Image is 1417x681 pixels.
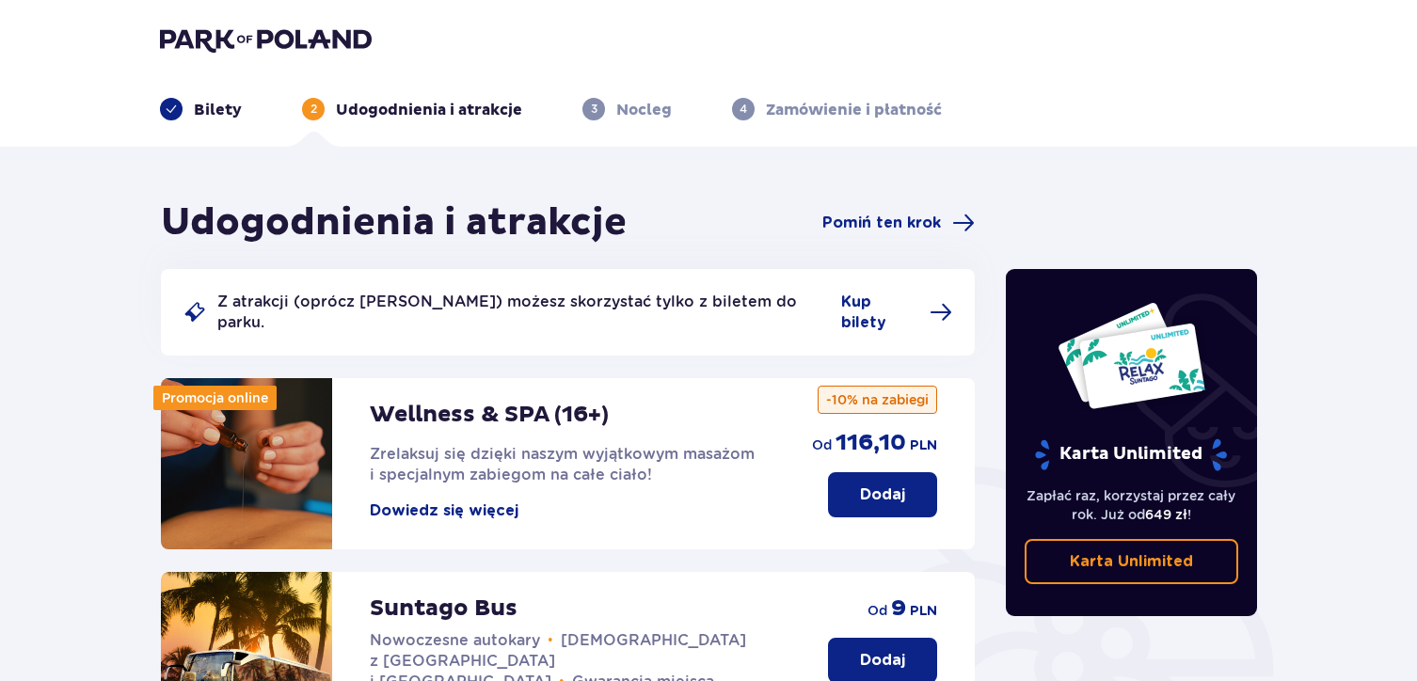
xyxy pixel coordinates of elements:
div: 3Nocleg [582,98,672,120]
span: • [548,631,553,650]
div: Bilety [160,98,242,120]
button: Dowiedz się więcej [370,500,518,521]
p: Suntago Bus [370,594,517,623]
div: Promocja online [153,386,277,410]
div: 4Zamówienie i płatność [732,98,942,120]
span: 116,10 [836,429,906,457]
p: Zamówienie i płatność [766,100,942,120]
p: 3 [591,101,597,118]
span: od [868,601,887,620]
span: PLN [910,602,937,621]
p: Zapłać raz, korzystaj przez cały rok. Już od ! [1025,486,1239,524]
p: Udogodnienia i atrakcje [336,100,522,120]
span: PLN [910,436,937,455]
img: Park of Poland logo [160,26,372,53]
button: Dodaj [828,472,937,517]
img: Dwie karty całoroczne do Suntago z napisem 'UNLIMITED RELAX', na białym tle z tropikalnymi liśćmi... [1057,301,1206,410]
p: Dodaj [860,484,905,505]
p: Karta Unlimited [1070,551,1193,572]
p: Nocleg [616,100,672,120]
img: attraction [161,378,332,549]
a: Kup bilety [841,292,952,333]
span: 649 zł [1145,507,1187,522]
p: -10% na zabiegi [818,386,937,414]
h1: Udogodnienia i atrakcje [161,199,627,246]
p: Bilety [194,100,242,120]
span: Pomiń ten krok [822,213,941,233]
span: Kup bilety [841,292,918,333]
p: 2 [310,101,317,118]
a: Pomiń ten krok [822,212,975,234]
p: Karta Unlimited [1033,438,1229,471]
div: 2Udogodnienia i atrakcje [302,98,522,120]
span: Zrelaksuj się dzięki naszym wyjątkowym masażom i specjalnym zabiegom na całe ciało! [370,445,755,483]
p: Z atrakcji (oprócz [PERSON_NAME]) możesz skorzystać tylko z biletem do parku. [217,292,830,333]
p: Wellness & SPA (16+) [370,401,609,429]
span: Nowoczesne autokary [370,631,540,649]
span: od [812,436,832,454]
p: Dodaj [860,650,905,671]
a: Karta Unlimited [1025,539,1239,584]
p: 4 [740,101,747,118]
span: 9 [891,594,906,623]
